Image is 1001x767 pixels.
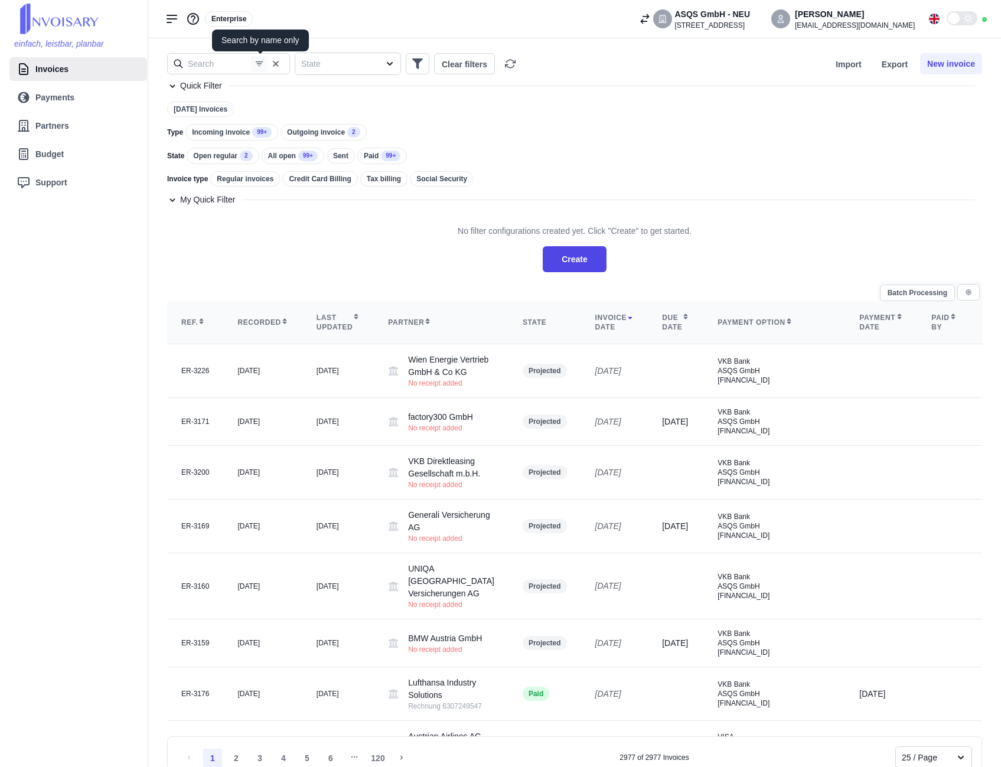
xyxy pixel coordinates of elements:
[874,53,915,74] button: Export
[167,102,234,117] div: [DATE] Invoices
[181,582,209,591] div: ER-3160
[181,638,209,648] div: ER-3159
[408,730,494,762] div: Austrian Airlines AG
[237,638,288,648] div: [DATE]
[718,572,831,600] div: VKB Bank ASQS GmbH [FINANCIAL_ID]
[181,366,209,376] div: ER-3226
[595,637,634,649] div: [DATE]
[523,465,567,479] div: Projected
[181,318,209,327] div: Ref.
[880,285,955,301] button: Batch Processing
[237,689,288,699] div: [DATE]
[718,458,831,487] div: VKB Bank ASQS GmbH [FINANCIAL_ID]
[408,632,482,654] div: BMW Austria GmbH
[187,148,259,164] div: Open regular
[237,417,288,426] div: [DATE]
[408,378,494,388] div: No receipt added
[828,53,869,74] button: Import
[795,21,915,30] div: [EMAIL_ADDRESS][DOMAIN_NAME]
[408,645,482,654] div: No receipt added
[181,521,209,531] div: ER-3169
[237,366,288,376] div: [DATE]
[408,701,494,711] div: Rechnung 6307249547
[674,8,750,21] div: ASQS GmbH - NEU
[523,414,567,429] div: Projected
[408,455,494,489] div: VKB Direktleasing Gesellschaft m.b.H.
[167,128,183,137] span: Type
[718,629,831,657] div: VKB Bank ASQS GmbH [FINANCIAL_ID]
[317,417,360,426] div: [DATE]
[859,313,903,332] div: Payment date
[35,148,64,161] span: Budget
[845,667,917,721] td: [DATE]
[523,636,567,650] div: Projected
[205,14,253,23] a: Enterprise
[317,521,360,531] div: [DATE]
[982,17,987,22] div: Online
[14,39,104,48] span: einfach, leistbar, planbar
[317,313,360,332] div: Last updated
[180,194,235,206] h7: My Quick Filter
[718,680,831,708] div: VKB Bank ASQS GmbH [FINANCIAL_ID]
[458,216,692,246] div: No filter configurations created yet. Click "Create" to get started.
[281,124,367,141] div: Outgoing invoice
[408,411,473,433] div: factory300 GmbH
[167,53,290,74] input: Search
[17,86,140,109] a: Payments
[252,127,272,138] span: 99+
[167,174,208,184] span: Invoice type
[221,35,299,45] span: Search by name only
[595,466,634,479] div: [DATE]
[929,14,940,24] img: Flag_en.svg
[408,600,494,609] div: No receipt added
[262,148,324,164] div: All open
[523,318,567,327] div: State
[17,114,135,138] a: Partners
[298,151,318,161] span: 99+
[523,579,567,593] div: Projected
[718,512,831,540] div: VKB Bank ASQS GmbH [FINANCIAL_ID]
[408,677,494,711] div: Lufthansa Industry Solutions
[282,171,357,187] div: Credit Card Billing
[210,171,280,187] div: Regular invoices
[619,753,689,762] div: 2977 of 2977 Invoices
[408,563,494,609] div: UNIQA [GEOGRAPHIC_DATA] Versicherungen AG
[185,124,278,141] div: Incoming invoice
[347,127,360,138] span: 2
[434,53,495,74] button: Clear filters
[357,148,407,164] div: Paid
[360,171,407,187] div: Tax billing
[648,398,703,446] td: [DATE]
[317,689,360,699] div: [DATE]
[240,151,253,161] span: 2
[237,468,288,477] div: [DATE]
[181,468,209,477] div: ER-3200
[595,365,634,377] div: [DATE]
[181,417,209,426] div: ER-3171
[408,354,494,388] div: Wien Energie Vertrieb GmbH & Co KG
[17,57,135,81] a: Invoices
[381,151,400,161] span: 99+
[388,318,494,327] div: Partner
[237,582,288,591] div: [DATE]
[795,8,915,21] div: [PERSON_NAME]
[718,407,831,436] div: VKB Bank ASQS GmbH [FINANCIAL_ID]
[648,500,703,553] td: [DATE]
[35,92,74,104] span: Payments
[17,142,140,166] a: Budget
[931,313,956,332] div: Paid by
[595,520,634,533] div: [DATE]
[406,53,429,74] button: Show more filters
[648,619,703,667] td: [DATE]
[35,120,69,132] span: Partners
[35,63,69,76] span: Invoices
[595,688,634,700] div: [DATE]
[327,148,355,164] div: Sent
[523,364,567,378] div: Projected
[181,689,209,699] div: ER-3176
[595,580,634,592] div: [DATE]
[718,318,831,327] div: Payment option
[408,423,473,433] div: No receipt added
[920,53,982,74] button: New invoice
[718,357,831,385] div: VKB Bank ASQS GmbH [FINANCIAL_ID]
